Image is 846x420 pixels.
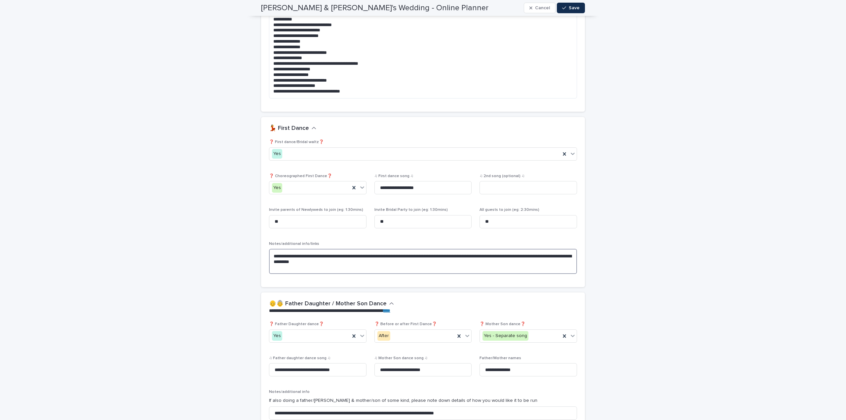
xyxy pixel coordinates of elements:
[269,356,330,360] span: ♫ Father daughter dance song ♫
[269,208,363,212] span: Invite parents of Newlyweds to join (eg: 1:30mins)
[480,208,539,212] span: All guests to join (eg: 2:30mins)
[269,125,316,132] button: 💃 First Dance
[272,149,282,159] div: Yes
[269,300,394,308] button: 👴👵 Father Daughter / Mother Son Dance
[480,356,521,360] span: Father/Mother names
[269,174,332,178] span: ❓ Choreographed First Dance❓
[482,331,528,341] div: Yes - Separate song
[269,390,310,394] span: Notes/additional info
[374,322,437,326] span: ❓ Before or after First Dance❓
[269,397,577,404] p: If also doing a father/[PERSON_NAME] & mother/son of some kind, please note down details of how y...
[480,322,525,326] span: ❓ Mother Son dance❓
[569,6,580,10] span: Save
[480,174,524,178] span: ♫ 2nd song (optional) ♫
[557,3,585,13] button: Save
[524,3,556,13] button: Cancel
[374,208,448,212] span: Invite Bridal Party to join (eg: 1:30mins)
[269,300,387,308] h2: 👴👵 Father Daughter / Mother Son Dance
[261,3,488,13] h2: [PERSON_NAME] & [PERSON_NAME]'s Wedding - Online Planner
[272,183,282,193] div: Yes
[377,331,390,341] div: After
[269,125,309,132] h2: 💃 First Dance
[374,174,413,178] span: ♫ First dance song ♫
[269,140,324,144] span: ❓ First dance/Bridal waltz❓
[374,356,428,360] span: ♫ Mother Son dance song ♫
[272,331,282,341] div: Yes
[269,242,319,246] span: Notes/additional info/links
[269,322,324,326] span: ❓ Father Daughter dance❓
[535,6,550,10] span: Cancel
